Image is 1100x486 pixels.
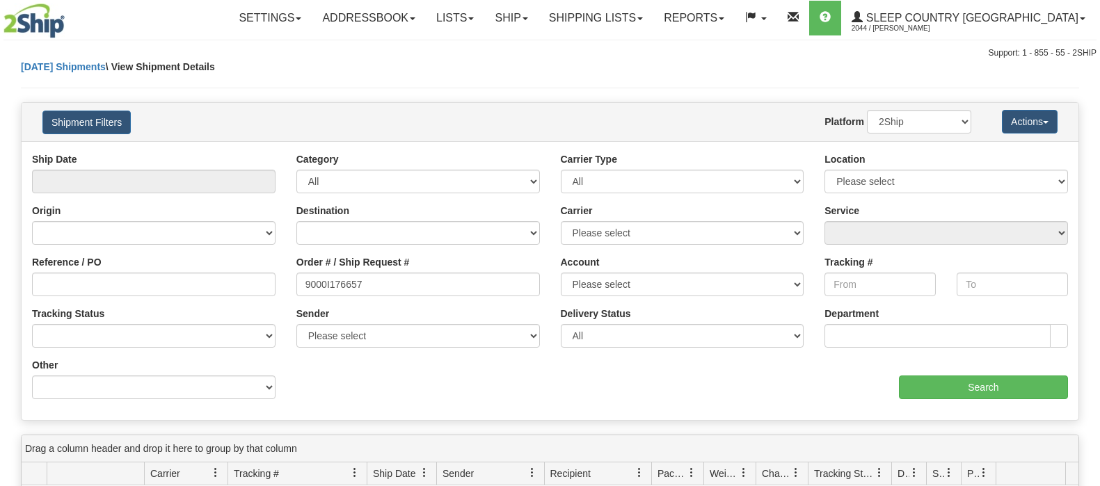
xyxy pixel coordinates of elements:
label: Other [32,358,58,372]
input: Search [899,375,1068,399]
a: Delivery Status filter column settings [902,461,926,485]
span: Tracking # [234,467,279,480]
label: Department [824,307,879,321]
a: Addressbook [312,1,426,35]
label: Carrier Type [561,152,617,166]
input: To [957,273,1068,296]
a: Weight filter column settings [732,461,756,485]
label: Delivery Status [561,307,631,321]
span: Carrier [150,467,180,480]
label: Tracking # [824,255,872,269]
label: Ship Date [32,152,77,166]
span: Sleep Country [GEOGRAPHIC_DATA] [863,12,1078,24]
label: Category [296,152,339,166]
span: Pickup Status [967,467,979,480]
span: Sender [443,467,474,480]
a: Ship Date filter column settings [413,461,436,485]
span: Ship Date [373,467,415,480]
div: grid grouping header [22,435,1078,462]
button: Shipment Filters [42,111,131,134]
a: [DATE] Shipments [21,61,106,72]
label: Account [561,255,600,269]
input: From [824,273,936,296]
span: \ View Shipment Details [106,61,215,72]
a: Pickup Status filter column settings [972,461,996,485]
button: Actions [1002,110,1058,133]
a: Sleep Country [GEOGRAPHIC_DATA] 2044 / [PERSON_NAME] [841,1,1096,35]
label: Location [824,152,865,166]
a: Shipment Issues filter column settings [937,461,961,485]
label: Origin [32,204,61,218]
label: Destination [296,204,349,218]
a: Settings [228,1,312,35]
img: logo2044.jpg [3,3,65,38]
span: Recipient [550,467,591,480]
a: Tracking # filter column settings [343,461,367,485]
div: Support: 1 - 855 - 55 - 2SHIP [3,47,1097,59]
a: Charge filter column settings [784,461,808,485]
a: Tracking Status filter column settings [868,461,891,485]
label: Carrier [561,204,593,218]
span: Weight [710,467,739,480]
a: Ship [484,1,538,35]
span: Charge [762,467,791,480]
a: Carrier filter column settings [204,461,228,485]
a: Reports [653,1,735,35]
span: 2044 / [PERSON_NAME] [852,22,956,35]
a: Shipping lists [539,1,653,35]
label: Tracking Status [32,307,104,321]
a: Sender filter column settings [520,461,544,485]
a: Lists [426,1,484,35]
a: Packages filter column settings [680,461,703,485]
iframe: chat widget [1068,172,1099,314]
label: Service [824,204,859,218]
label: Order # / Ship Request # [296,255,410,269]
span: Packages [657,467,687,480]
span: Shipment Issues [932,467,944,480]
label: Platform [824,115,864,129]
span: Tracking Status [814,467,875,480]
label: Reference / PO [32,255,102,269]
label: Sender [296,307,329,321]
a: Recipient filter column settings [628,461,651,485]
span: Delivery Status [898,467,909,480]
